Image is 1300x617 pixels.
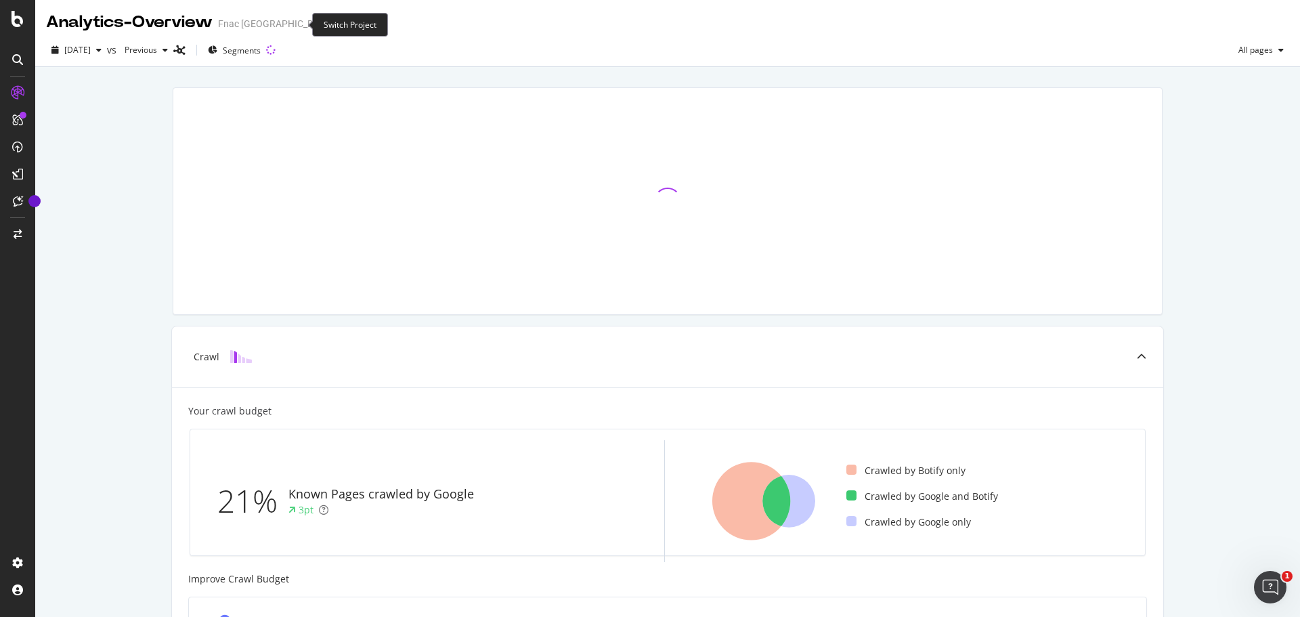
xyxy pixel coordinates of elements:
div: Analytics - Overview [46,11,213,34]
div: Known Pages crawled by Google [288,486,474,503]
div: 21% [217,479,288,524]
div: Crawled by Google and Botify [846,490,998,503]
button: Segments [202,39,266,61]
iframe: Intercom live chat [1254,571,1286,603]
span: All pages [1233,44,1273,56]
div: Tooltip anchor [28,195,41,207]
div: Crawled by Google only [846,515,971,529]
span: 1 [1282,571,1293,582]
div: Switch Project [312,13,388,37]
div: 3pt [299,503,313,517]
span: 2023 Sep. 30th [64,44,91,56]
div: Improve Crawl Budget [188,572,1147,586]
span: Segments [223,45,261,56]
button: Previous [119,39,173,61]
div: Your crawl budget [188,404,272,418]
img: block-icon [230,350,252,363]
span: vs [107,43,119,57]
div: Crawled by Botify only [846,464,966,477]
span: Previous [119,44,157,56]
div: Crawl [194,350,219,364]
button: All pages [1233,39,1289,61]
button: [DATE] [46,39,107,61]
div: Fnac [GEOGRAPHIC_DATA] [218,17,332,30]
